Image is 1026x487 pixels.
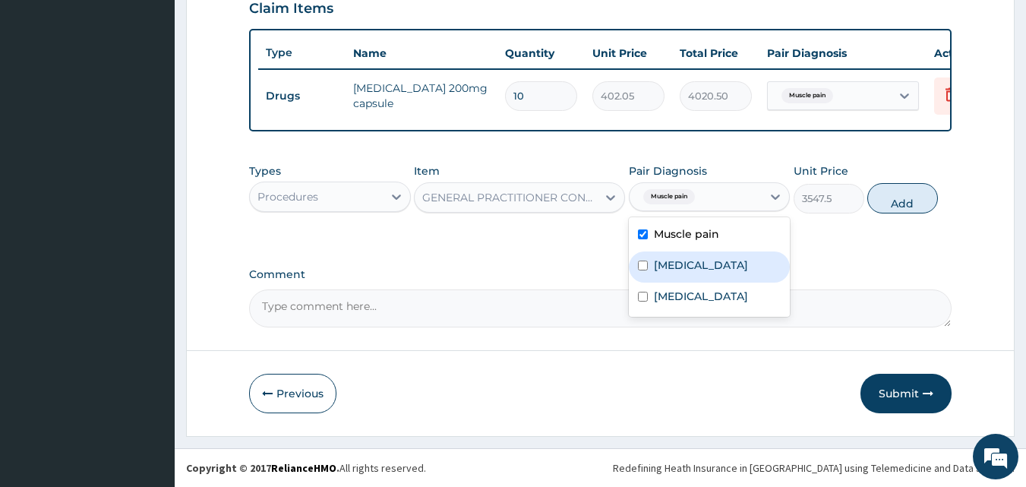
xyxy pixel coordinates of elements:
th: Type [258,39,346,67]
label: [MEDICAL_DATA] [654,258,748,273]
th: Total Price [672,38,759,68]
label: Item [414,163,440,179]
th: Pair Diagnosis [759,38,927,68]
h3: Claim Items [249,1,333,17]
div: Chat with us now [79,85,255,105]
th: Quantity [497,38,585,68]
textarea: Type your message and hit 'Enter' [8,325,289,378]
footer: All rights reserved. [175,448,1026,487]
button: Previous [249,374,336,413]
label: Types [249,165,281,178]
span: We're online! [88,147,210,300]
div: Minimize live chat window [249,8,286,44]
label: Unit Price [794,163,848,179]
label: Pair Diagnosis [629,163,707,179]
td: Drugs [258,82,346,110]
a: RelianceHMO [271,461,336,475]
th: Unit Price [585,38,672,68]
div: GENERAL PRACTITIONER CONSULTATION FIRST OUTPATIENT CONSULTATION [422,190,598,205]
strong: Copyright © 2017 . [186,461,339,475]
img: d_794563401_company_1708531726252_794563401 [28,76,62,114]
th: Actions [927,38,1002,68]
th: Name [346,38,497,68]
button: Submit [860,374,952,413]
button: Add [867,183,938,213]
span: Muscle pain [643,189,695,204]
label: Muscle pain [654,226,719,242]
div: Redefining Heath Insurance in [GEOGRAPHIC_DATA] using Telemedicine and Data Science! [613,460,1015,476]
td: [MEDICAL_DATA] 200mg capsule [346,73,497,119]
span: Muscle pain [781,88,833,103]
label: Comment [249,268,952,281]
label: [MEDICAL_DATA] [654,289,748,304]
div: Procedures [257,189,318,204]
